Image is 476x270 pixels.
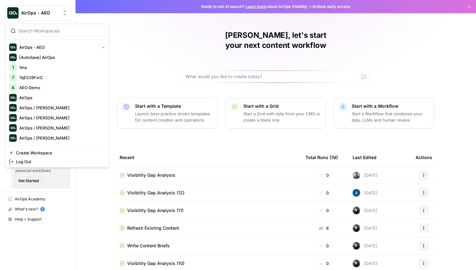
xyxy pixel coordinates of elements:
[135,103,212,109] p: Start with a Template
[19,44,97,50] span: AirOps - AEO
[9,94,17,101] img: AirOps Logo
[15,177,42,185] button: Get Started
[19,74,102,81] span: 7qE529FxrC
[353,224,377,232] div: [DATE]
[120,190,295,196] a: Visibility Gap Analysis (12)
[185,73,359,80] input: What would you like to create today?
[5,194,70,204] a: AirOps Academy
[305,172,343,178] div: 0
[127,207,184,214] span: Visibility Gap Analysis (11)
[334,98,434,129] button: Start with a WorkflowStart a Workflow that combines your data, LLMs and human review
[120,149,295,166] div: Recent
[120,243,295,249] a: Write Content Briefs
[312,4,350,9] span: Actions early access
[305,243,343,249] div: 0
[19,64,102,71] span: 1ma
[7,148,107,157] a: Create Workspace
[352,111,429,123] p: Start a Workflow that combines your data, LLMs and human review
[19,54,102,60] span: [AutoSave] AirOps
[19,125,102,131] span: AirOps / [PERSON_NAME]
[135,111,212,123] p: Launch best-practice driven templates for content creation and operations
[353,189,360,197] img: he81ibor8lsei4p3qvg4ugbvimgp
[120,225,295,231] a: Refresh Existing Content
[9,124,17,132] img: AirOps / Darley Barreto Logo
[127,243,170,249] span: Write Content Briefs
[243,111,321,123] p: Start a Grid with data from your CMS or create a blank one
[5,204,70,214] button: What's new? 5
[416,149,432,166] div: Actions
[246,4,266,9] a: Learn more
[19,115,102,121] span: AirOps / [PERSON_NAME]
[18,178,39,184] span: Get Started
[12,84,14,91] span: A
[19,105,102,111] span: AirOps / [PERSON_NAME]
[5,5,70,21] button: Workspace: AirOps - AEO
[305,149,338,166] div: Total Runs (7d)
[127,172,175,178] span: Visibility Gap Analysis
[21,10,59,16] span: AirOps - AEO
[12,74,14,81] span: 7
[9,104,17,112] img: AirOps / Caio Lucena Logo
[16,150,102,156] span: Create Workspace
[201,4,307,9] span: Ready to win AI search? about AirOps Visibility
[305,190,343,196] div: 0
[117,98,218,129] button: Start with a TemplateLaunch best-practice driven templates for content creation and operations
[120,172,295,178] a: Visibility Gap Analysis
[353,149,377,166] div: Last Edited
[353,207,360,214] img: eoqc67reg7z2luvnwhy7wyvdqmsw
[353,260,360,267] img: eoqc67reg7z2luvnwhy7wyvdqmsw
[9,114,17,122] img: AirOps / Daniel Prazeres Logo
[7,157,107,166] a: Log Out
[7,7,19,19] img: AirOps - AEO Logo
[305,207,343,214] div: 0
[353,224,360,232] img: eoqc67reg7z2luvnwhy7wyvdqmsw
[9,43,17,51] img: AirOps - AEO Logo
[353,189,377,197] div: [DATE]
[5,214,70,224] button: Help + Support
[19,135,102,141] span: AirOps / [PERSON_NAME]
[9,134,17,142] img: AirOps / Franco Bellomo Logo
[120,207,295,214] a: Visibility Gap Analysis (11)
[5,23,109,168] div: Workspace: AirOps - AEO
[353,171,360,179] img: 16hj2zu27bdcdvv6x26f6v9ttfr9
[181,30,370,50] h1: [PERSON_NAME], let's start your next content workflow
[120,260,295,267] a: Visibility Gap Analysis (10)
[353,242,377,250] div: [DATE]
[15,162,66,174] span: Build and test your own AI powered workflows
[40,207,45,211] a: 5
[305,225,343,231] div: 6
[5,204,70,214] div: What's new?
[127,225,179,231] span: Refresh Existing Content
[352,103,429,109] p: Start with a Workflow
[353,260,377,267] div: [DATE]
[12,64,14,71] span: 1
[353,242,360,250] img: eoqc67reg7z2luvnwhy7wyvdqmsw
[127,260,184,267] span: Visibility Gap Analysis (10)
[305,260,343,267] div: 0
[127,190,184,196] span: Visibility Gap Analysis (12)
[225,98,326,129] button: Start with a GridStart a Grid with data from your CMS or create a blank one
[243,103,321,109] p: Start with a Grid
[15,196,67,202] span: AirOps Academy
[19,95,102,101] span: AirOps
[19,84,102,91] span: AEO Demo
[353,171,377,179] div: [DATE]
[15,216,67,222] span: Help + Support
[353,207,377,214] div: [DATE]
[18,28,103,34] input: Search Workspaces
[16,158,102,165] span: Log Out
[42,208,43,211] text: 5
[9,54,17,61] img: [AutoSave] AirOps Logo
